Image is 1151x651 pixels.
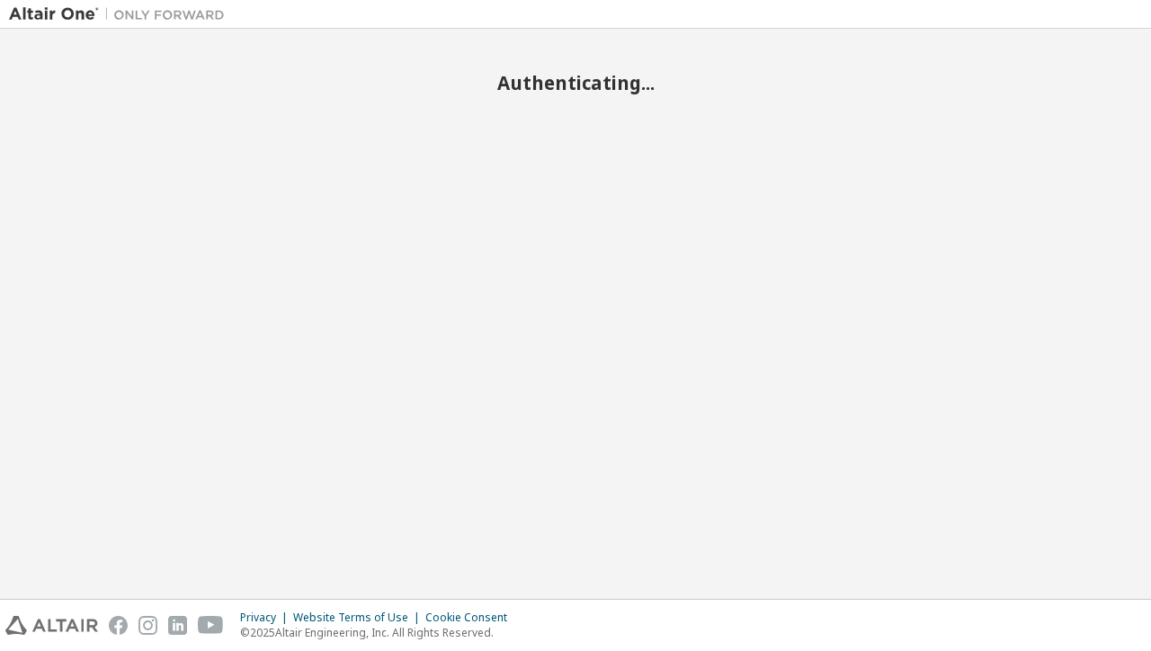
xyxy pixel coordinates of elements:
[109,616,128,635] img: facebook.svg
[138,616,157,635] img: instagram.svg
[293,611,425,625] div: Website Terms of Use
[9,5,234,23] img: Altair One
[425,611,518,625] div: Cookie Consent
[168,616,187,635] img: linkedin.svg
[198,616,224,635] img: youtube.svg
[240,611,293,625] div: Privacy
[5,616,98,635] img: altair_logo.svg
[9,71,1142,94] h2: Authenticating...
[240,625,518,640] p: © 2025 Altair Engineering, Inc. All Rights Reserved.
